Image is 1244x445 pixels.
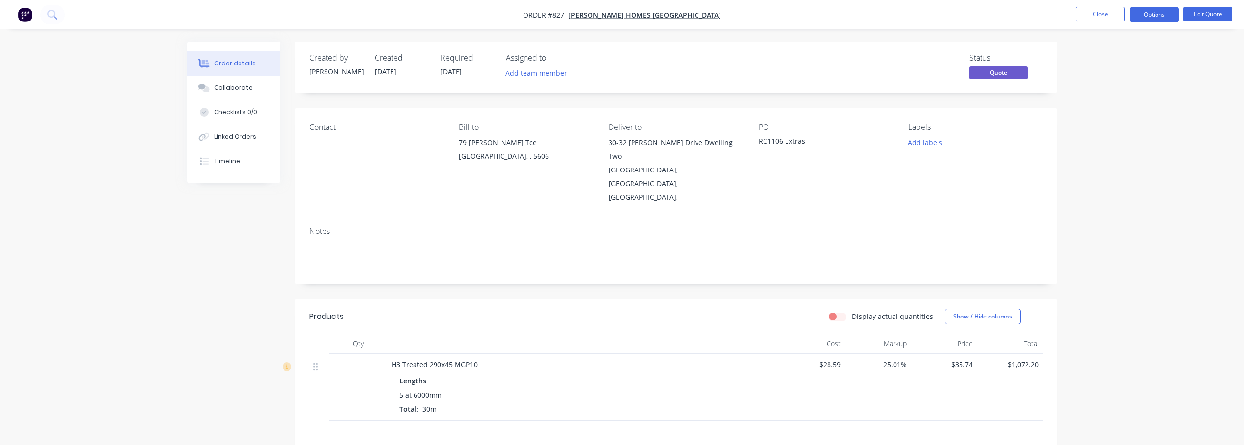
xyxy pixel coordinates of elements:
[506,66,572,80] button: Add team member
[609,123,742,132] div: Deliver to
[981,360,1039,370] span: $1,072.20
[187,149,280,173] button: Timeline
[309,123,443,132] div: Contact
[568,10,721,20] a: [PERSON_NAME] Homes [GEOGRAPHIC_DATA]
[1130,7,1179,22] button: Options
[440,67,462,76] span: [DATE]
[783,360,841,370] span: $28.59
[214,132,256,141] div: Linked Orders
[214,59,256,68] div: Order details
[375,53,429,63] div: Created
[849,360,907,370] span: 25.01%
[915,360,973,370] span: $35.74
[309,311,344,322] div: Products
[903,136,948,149] button: Add labels
[845,334,911,354] div: Markup
[459,149,593,163] div: [GEOGRAPHIC_DATA], , 5606
[969,66,1028,79] span: Quote
[440,53,494,63] div: Required
[392,360,478,369] span: H3 Treated 290x45 MGP10
[418,404,440,414] span: 30m
[523,10,568,20] span: Order #827 -
[969,66,1028,81] button: Quote
[309,53,363,63] div: Created by
[329,334,388,354] div: Qty
[187,51,280,76] button: Order details
[609,163,742,204] div: [GEOGRAPHIC_DATA], [GEOGRAPHIC_DATA], [GEOGRAPHIC_DATA],
[969,53,1043,63] div: Status
[375,67,396,76] span: [DATE]
[214,108,257,117] div: Checklists 0/0
[187,76,280,100] button: Collaborate
[214,157,240,166] div: Timeline
[852,311,933,321] label: Display actual quantities
[459,136,593,167] div: 79 [PERSON_NAME] Tce[GEOGRAPHIC_DATA], , 5606
[500,66,572,80] button: Add team member
[309,227,1043,236] div: Notes
[759,123,893,132] div: PO
[309,66,363,77] div: [PERSON_NAME]
[214,84,253,92] div: Collaborate
[399,404,418,414] span: Total:
[977,334,1043,354] div: Total
[779,334,845,354] div: Cost
[459,136,593,149] div: 79 [PERSON_NAME] Tce
[945,309,1021,324] button: Show / Hide columns
[609,136,742,204] div: 30-32 [PERSON_NAME] Drive Dwelling Two[GEOGRAPHIC_DATA], [GEOGRAPHIC_DATA], [GEOGRAPHIC_DATA],
[506,53,604,63] div: Assigned to
[399,390,442,400] span: 5 at 6000mm
[759,136,881,149] div: RC1106 Extras
[187,100,280,125] button: Checklists 0/0
[609,136,742,163] div: 30-32 [PERSON_NAME] Drive Dwelling Two
[1183,7,1232,21] button: Edit Quote
[1076,7,1125,21] button: Close
[459,123,593,132] div: Bill to
[187,125,280,149] button: Linked Orders
[908,123,1042,132] div: Labels
[18,7,32,22] img: Factory
[399,376,426,386] span: Lengths
[911,334,977,354] div: Price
